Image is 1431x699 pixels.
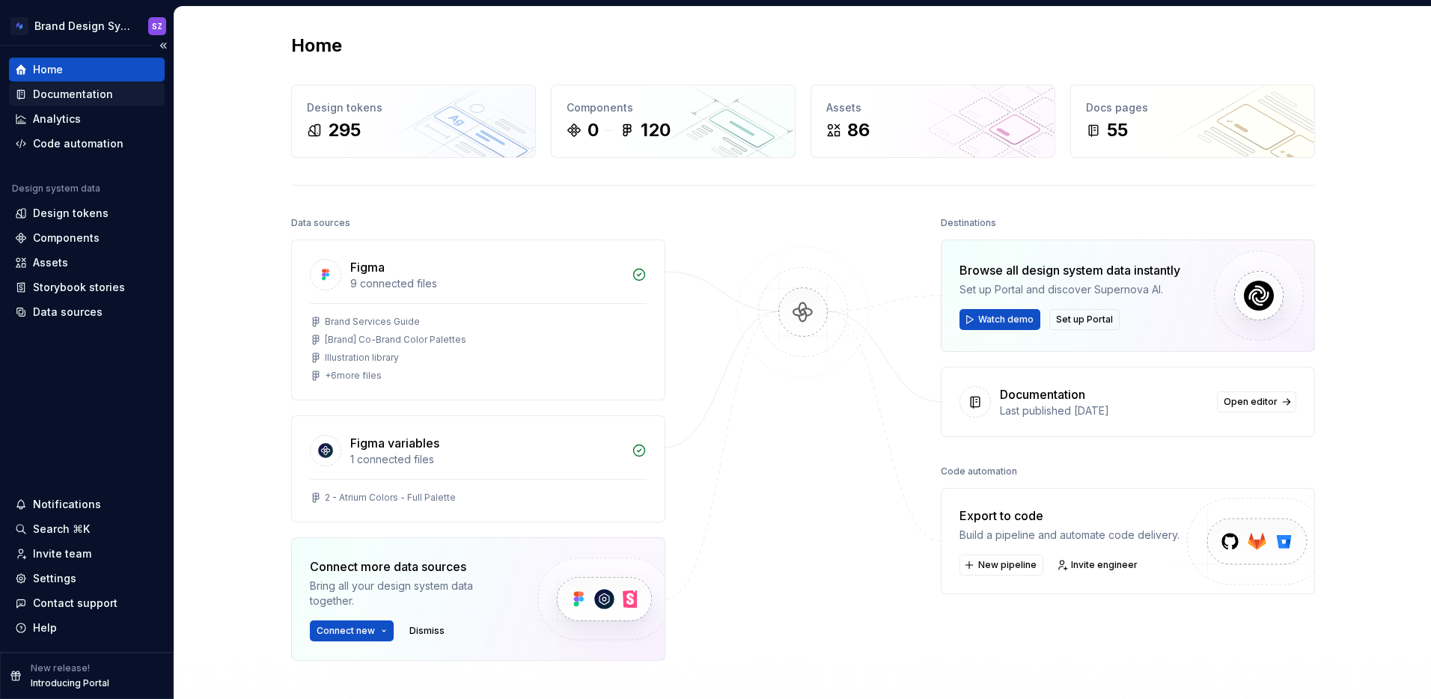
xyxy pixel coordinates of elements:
[1052,555,1144,576] a: Invite engineer
[1070,85,1315,158] a: Docs pages55
[1049,309,1120,330] button: Set up Portal
[350,434,439,452] div: Figma variables
[3,10,171,42] button: Brand Design SystemSZ
[959,555,1043,576] button: New pipeline
[9,226,165,250] a: Components
[959,309,1040,330] button: Watch demo
[33,620,57,635] div: Help
[325,316,420,328] div: Brand Services Guide
[153,35,174,56] button: Collapse sidebar
[978,314,1034,326] span: Watch demo
[959,507,1180,525] div: Export to code
[1071,559,1138,571] span: Invite engineer
[152,20,162,32] div: SZ
[33,206,109,221] div: Design tokens
[9,82,165,106] a: Documentation
[9,616,165,640] button: Help
[328,118,361,142] div: 295
[9,517,165,541] button: Search ⌘K
[325,492,456,504] div: 2 - Atrium Colors - Full Palette
[34,19,130,34] div: Brand Design System
[33,280,125,295] div: Storybook stories
[9,201,165,225] a: Design tokens
[12,183,100,195] div: Design system data
[291,85,536,158] a: Design tokens295
[1224,396,1278,408] span: Open editor
[350,276,623,291] div: 9 connected files
[9,591,165,615] button: Contact support
[33,596,118,611] div: Contact support
[310,558,512,576] div: Connect more data sources
[409,625,445,637] span: Dismiss
[959,528,1180,543] div: Build a pipeline and automate code delivery.
[31,677,109,689] p: Introducing Portal
[9,492,165,516] button: Notifications
[291,415,665,522] a: Figma variables1 connected files2 - Atrium Colors - Full Palette
[811,85,1055,158] a: Assets86
[1056,314,1113,326] span: Set up Portal
[33,305,103,320] div: Data sources
[310,620,394,641] button: Connect new
[9,58,165,82] a: Home
[826,100,1040,115] div: Assets
[978,559,1037,571] span: New pipeline
[1217,391,1296,412] a: Open editor
[33,62,63,77] div: Home
[959,261,1180,279] div: Browse all design system data instantly
[291,34,342,58] h2: Home
[567,100,780,115] div: Components
[33,497,101,512] div: Notifications
[325,352,399,364] div: Illustration library
[403,620,451,641] button: Dismiss
[33,546,91,561] div: Invite team
[291,239,665,400] a: Figma9 connected filesBrand Services Guide[Brand] Co-Brand Color PalettesIllustration library+6mo...
[33,231,100,245] div: Components
[33,112,81,126] div: Analytics
[33,522,90,537] div: Search ⌘K
[33,255,68,270] div: Assets
[641,118,671,142] div: 120
[9,300,165,324] a: Data sources
[33,571,76,586] div: Settings
[847,118,870,142] div: 86
[317,625,375,637] span: Connect new
[941,213,996,233] div: Destinations
[959,282,1180,297] div: Set up Portal and discover Supernova AI.
[310,579,512,608] div: Bring all your design system data together.
[1000,385,1085,403] div: Documentation
[551,85,796,158] a: Components0120
[1107,118,1128,142] div: 55
[9,542,165,566] a: Invite team
[350,258,385,276] div: Figma
[350,452,623,467] div: 1 connected files
[1086,100,1299,115] div: Docs pages
[941,461,1017,482] div: Code automation
[33,136,123,151] div: Code automation
[9,251,165,275] a: Assets
[9,107,165,131] a: Analytics
[33,87,113,102] div: Documentation
[9,132,165,156] a: Code automation
[588,118,599,142] div: 0
[31,662,90,674] p: New release!
[9,275,165,299] a: Storybook stories
[291,213,350,233] div: Data sources
[1000,403,1208,418] div: Last published [DATE]
[307,100,520,115] div: Design tokens
[325,370,382,382] div: + 6 more files
[325,334,466,346] div: [Brand] Co-Brand Color Palettes
[9,567,165,590] a: Settings
[10,17,28,35] img: d4286e81-bf2d-465c-b469-1298f2b8eabd.png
